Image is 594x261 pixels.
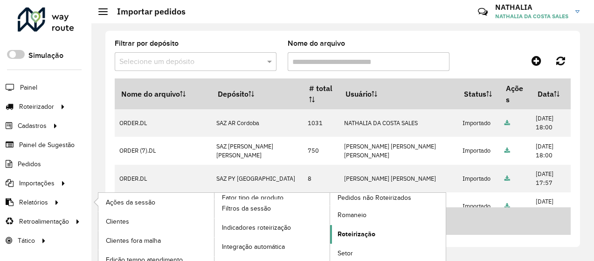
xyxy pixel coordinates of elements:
span: Ações da sessão [106,198,155,207]
span: Integração automática [222,242,285,252]
a: Arquivo completo [504,175,510,183]
a: Arquivo completo [504,147,510,155]
th: # total [303,78,339,109]
a: Romaneio [330,206,446,225]
span: Roteirizador [19,102,54,112]
a: Filtros da sessão [214,199,330,218]
td: [PERSON_NAME] [PERSON_NAME] [PERSON_NAME] [339,137,457,164]
span: Retroalimentação [19,217,69,226]
a: Contato Rápido [473,2,493,22]
a: Integração automática [214,238,330,256]
span: Filtros da sessão [222,204,271,213]
label: Nome do arquivo [288,38,345,49]
td: ORDER.DL [115,165,211,192]
td: [DATE] 18:00 [531,137,571,164]
th: Status [458,78,500,109]
td: Importado [458,109,500,137]
td: [DATE] 17:57 [531,165,571,192]
td: 1031 [303,109,339,137]
span: Painel de Sugestão [19,140,75,150]
th: Usuário [339,78,457,109]
a: Ações da sessão [98,193,214,212]
span: Clientes [106,217,129,226]
span: Romaneio [338,210,366,220]
span: Fator tipo de produto [222,193,283,203]
th: Data [531,78,571,109]
span: Pedidos [18,159,41,169]
th: Ações [500,78,531,109]
span: Indicadores roteirização [222,223,291,233]
td: 8 [303,165,339,192]
span: Relatórios [19,198,48,207]
span: Roteirização [338,229,375,239]
td: [PERSON_NAME] [PERSON_NAME] [339,165,457,192]
td: Importado [458,192,500,220]
td: Importado [458,165,500,192]
td: ORDER (7).DL [115,137,211,164]
td: [DATE] 18:00 [531,109,571,137]
a: Indicadores roteirização [214,219,330,237]
label: Simulação [28,50,63,61]
span: Clientes fora malha [106,236,161,246]
td: [DATE] 17:36 [531,192,571,220]
a: Arquivo completo [504,119,510,127]
h3: NATHALIA [495,3,568,12]
td: SAZ AR Cordoba [211,109,303,137]
span: Tático [18,236,35,246]
label: Filtrar por depósito [115,38,179,49]
a: Roteirização [330,225,446,244]
h2: Importar pedidos [108,7,186,17]
span: Painel [20,83,37,92]
th: Nome do arquivo [115,78,211,109]
td: Importado [458,137,500,164]
a: Clientes fora malha [98,231,214,250]
span: Pedidos não Roteirizados [338,193,411,203]
a: Arquivo completo [504,202,510,210]
td: SAZ [PERSON_NAME] [PERSON_NAME] [211,137,303,164]
span: NATHALIA DA COSTA SALES [495,12,568,21]
td: SAZ PY [GEOGRAPHIC_DATA] [211,165,303,192]
td: ORDER.DL [115,109,211,137]
a: Clientes [98,212,214,231]
span: Cadastros [18,121,47,131]
th: Depósito [211,78,303,109]
span: Importações [19,178,55,188]
td: NATHALIA DA COSTA SALES [339,109,457,137]
td: 750 [303,137,339,164]
span: Setor [338,248,353,258]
